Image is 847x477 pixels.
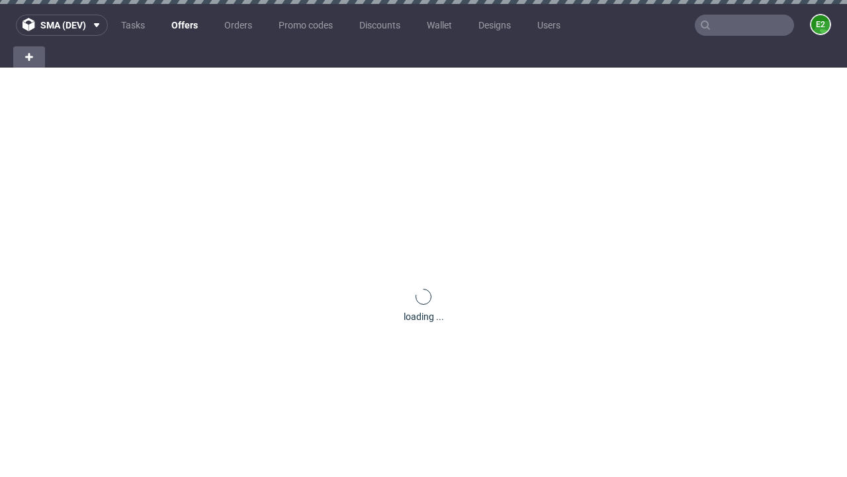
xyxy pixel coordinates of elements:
[529,15,568,36] a: Users
[470,15,519,36] a: Designs
[163,15,206,36] a: Offers
[811,15,830,34] figcaption: e2
[351,15,408,36] a: Discounts
[216,15,260,36] a: Orders
[404,310,444,323] div: loading ...
[113,15,153,36] a: Tasks
[40,21,86,30] span: sma (dev)
[419,15,460,36] a: Wallet
[16,15,108,36] button: sma (dev)
[271,15,341,36] a: Promo codes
